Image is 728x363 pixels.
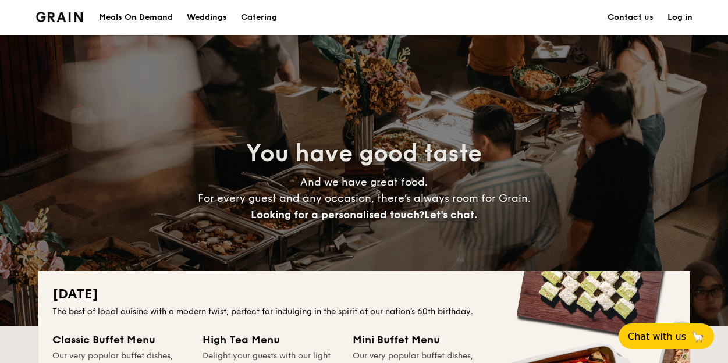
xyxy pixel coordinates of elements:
[251,208,424,221] span: Looking for a personalised touch?
[353,332,489,348] div: Mini Buffet Menu
[203,332,339,348] div: High Tea Menu
[52,306,676,318] div: The best of local cuisine with a modern twist, perfect for indulging in the spirit of our nation’...
[36,12,83,22] img: Grain
[52,332,189,348] div: Classic Buffet Menu
[52,285,676,304] h2: [DATE]
[424,208,477,221] span: Let's chat.
[198,176,531,221] span: And we have great food. For every guest and any occasion, there’s always room for Grain.
[36,12,83,22] a: Logotype
[691,330,705,343] span: 🦙
[628,331,686,342] span: Chat with us
[246,140,482,168] span: You have good taste
[619,323,714,349] button: Chat with us🦙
